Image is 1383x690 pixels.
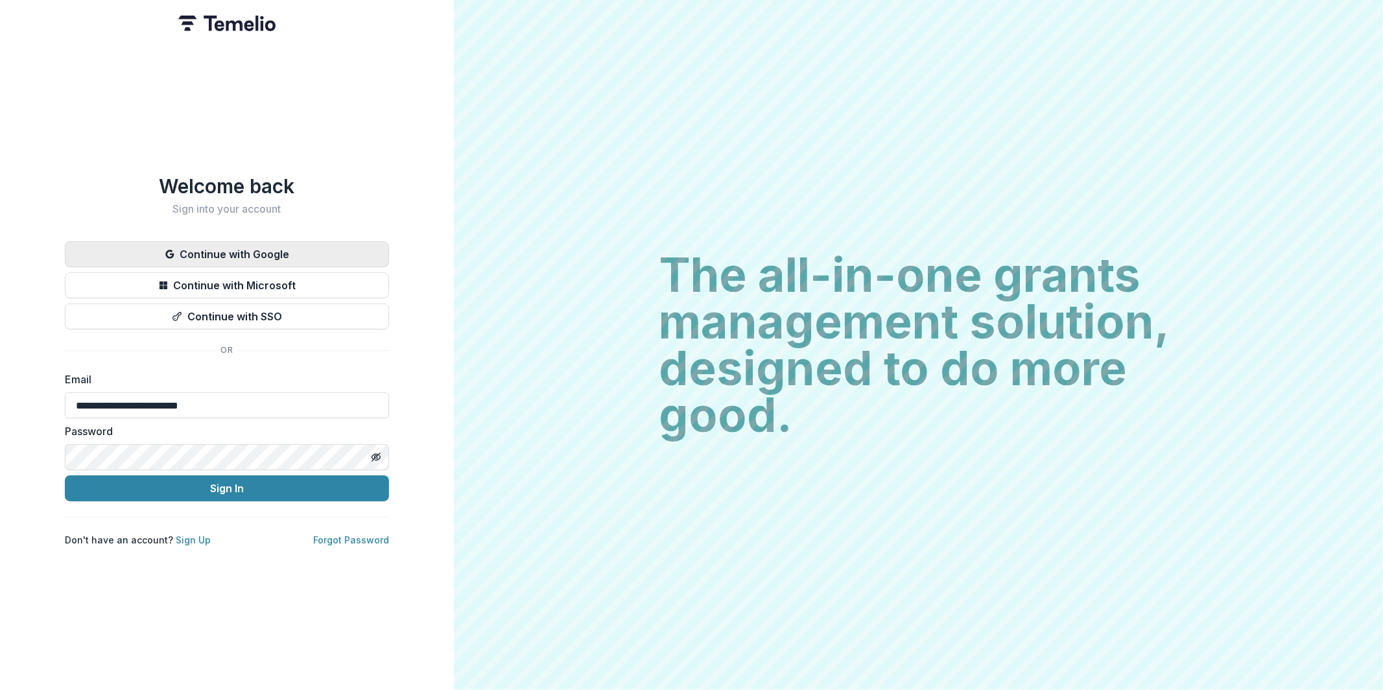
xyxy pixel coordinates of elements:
[65,272,389,298] button: Continue with Microsoft
[65,533,211,547] p: Don't have an account?
[65,372,381,387] label: Email
[366,447,386,468] button: Toggle password visibility
[65,203,389,215] h2: Sign into your account
[65,174,389,198] h1: Welcome back
[65,303,389,329] button: Continue with SSO
[176,534,211,545] a: Sign Up
[178,16,276,31] img: Temelio
[65,423,381,439] label: Password
[65,475,389,501] button: Sign In
[65,241,389,267] button: Continue with Google
[313,534,389,545] a: Forgot Password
